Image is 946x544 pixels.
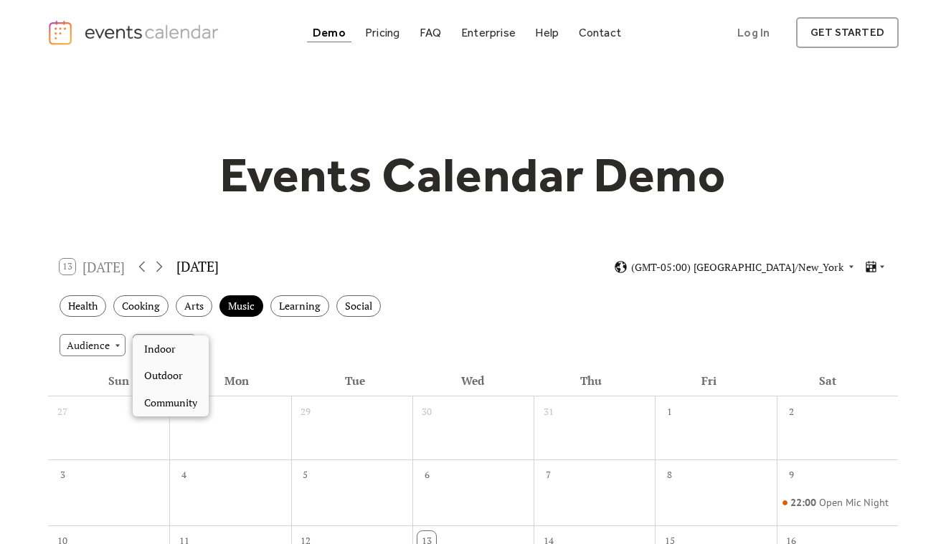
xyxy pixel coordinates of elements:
[723,17,784,48] a: Log In
[47,19,222,47] a: home
[535,29,559,37] div: Help
[144,368,183,383] span: Outdoor
[529,23,564,42] a: Help
[579,29,622,37] div: Contact
[573,23,628,42] a: Contact
[414,23,448,42] a: FAQ
[455,23,521,42] a: Enterprise
[313,29,346,37] div: Demo
[144,341,176,357] span: Indoor
[365,29,400,37] div: Pricing
[307,23,351,42] a: Demo
[198,145,749,204] h1: Events Calendar Demo
[420,29,442,37] div: FAQ
[144,395,197,411] span: Community
[359,23,406,42] a: Pricing
[796,17,899,48] a: get started
[461,29,516,37] div: Enterprise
